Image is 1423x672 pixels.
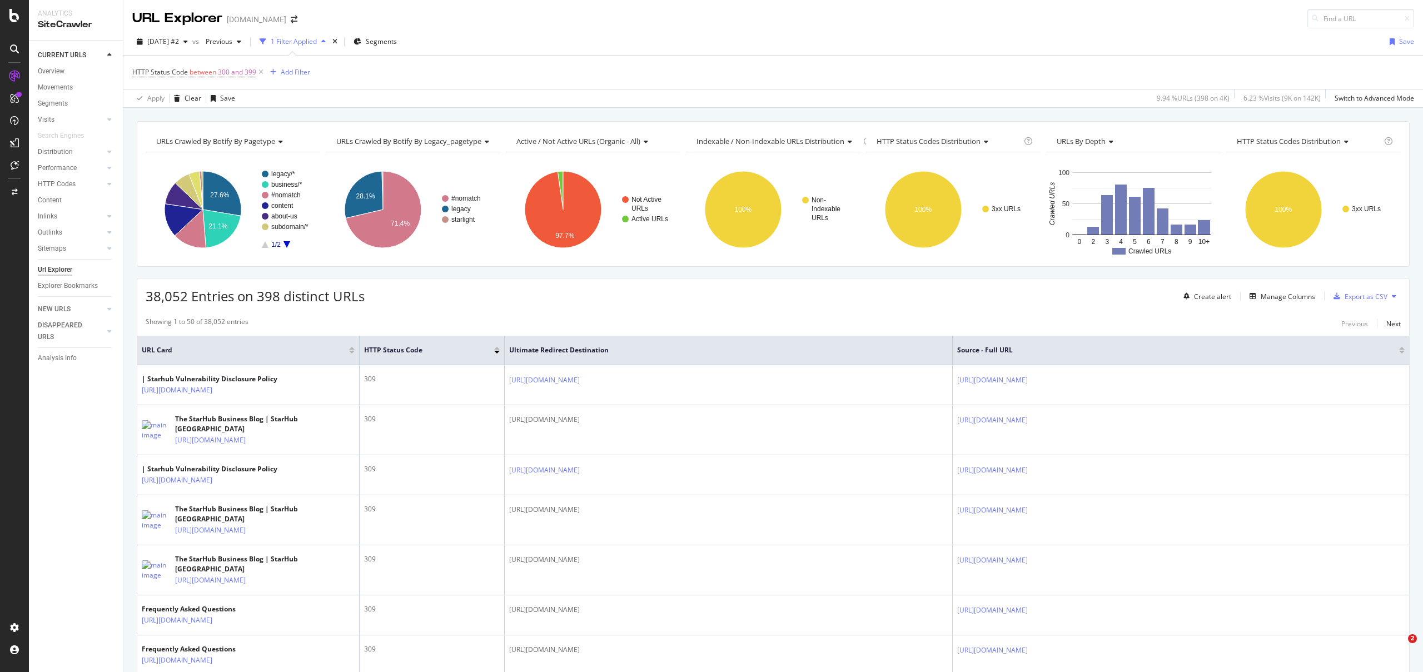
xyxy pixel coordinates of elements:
[326,161,499,258] svg: A chart.
[509,504,580,515] span: [URL][DOMAIN_NAME]
[1054,132,1211,150] h4: URLs by Depth
[38,178,76,190] div: HTTP Codes
[218,64,256,80] span: 300 and 399
[38,49,86,61] div: CURRENT URLS
[812,205,840,213] text: Indexable
[208,222,227,230] text: 21.1%
[132,67,188,77] span: HTTP Status Code
[451,216,475,223] text: starlight
[38,18,114,31] div: SiteCrawler
[364,504,500,514] div: 309
[957,375,1028,386] a: [URL][DOMAIN_NAME]
[142,385,212,396] a: [URL][DOMAIN_NAME]
[1188,238,1192,246] text: 9
[914,206,932,213] text: 100%
[1335,93,1414,103] div: Switch to Advanced Mode
[509,465,580,476] a: [URL][DOMAIN_NAME]
[38,264,72,276] div: Url Explorer
[38,66,115,77] a: Overview
[1341,319,1368,328] div: Previous
[1329,287,1387,305] button: Export as CSV
[451,195,481,202] text: #nomatch
[631,205,648,212] text: URLs
[1119,238,1123,246] text: 4
[38,211,104,222] a: Inlinks
[1408,634,1417,643] span: 2
[1307,9,1414,28] input: Find a URL
[866,161,1039,258] svg: A chart.
[1226,161,1400,258] div: A chart.
[220,93,235,103] div: Save
[38,227,62,238] div: Outlinks
[364,644,500,654] div: 309
[696,136,844,146] span: Indexable / Non-Indexable URLs distribution
[1147,238,1151,246] text: 6
[201,37,232,46] span: Previous
[1261,292,1315,301] div: Manage Columns
[1046,161,1220,258] div: A chart.
[147,93,165,103] div: Apply
[142,374,277,384] div: | Starhub Vulnerability Disclosure Policy
[291,16,297,23] div: arrow-right-arrow-left
[146,161,319,258] svg: A chart.
[271,37,317,46] div: 1 Filter Applied
[509,604,580,615] span: [URL][DOMAIN_NAME]
[391,220,410,227] text: 71.4%
[1066,231,1069,239] text: 0
[1194,292,1231,301] div: Create alert
[957,345,1382,355] span: Source - Full URL
[271,170,295,178] text: legacy/*
[281,67,310,77] div: Add Filter
[142,604,261,614] div: Frequently Asked Questions
[206,89,235,107] button: Save
[1179,287,1231,305] button: Create alert
[38,280,98,292] div: Explorer Bookmarks
[694,132,861,150] h4: Indexable / Non-Indexable URLs Distribution
[38,280,115,292] a: Explorer Bookmarks
[38,303,104,315] a: NEW URLS
[1243,93,1321,103] div: 6.23 % Visits ( 9K on 142K )
[1161,238,1165,246] text: 7
[38,114,54,126] div: Visits
[271,212,297,220] text: about-us
[255,33,330,51] button: 1 Filter Applied
[38,66,64,77] div: Overview
[38,243,66,255] div: Sitemaps
[812,214,828,222] text: URLs
[38,227,104,238] a: Outlinks
[1062,200,1070,208] text: 50
[1105,238,1109,246] text: 3
[1330,89,1414,107] button: Switch to Advanced Mode
[146,287,365,305] span: 38,052 Entries on 398 distinct URLs
[364,464,500,474] div: 309
[366,37,397,46] span: Segments
[38,82,73,93] div: Movements
[1128,247,1171,255] text: Crawled URLs
[1058,169,1069,177] text: 100
[336,136,481,146] span: URLs Crawled By Botify By legacy_pagetype
[38,146,73,158] div: Distribution
[509,644,580,655] span: [URL][DOMAIN_NAME]
[1235,132,1382,150] h4: HTTP Status Codes Distribution
[210,191,229,199] text: 27.6%
[175,414,355,434] div: The StarHub Business Blog | StarHub [GEOGRAPHIC_DATA]
[38,9,114,18] div: Analytics
[1399,37,1414,46] div: Save
[142,615,212,626] a: [URL][DOMAIN_NAME]
[38,264,115,276] a: Url Explorer
[1091,238,1095,246] text: 2
[185,93,201,103] div: Clear
[132,33,192,51] button: [DATE] #2
[334,132,498,150] h4: URLs Crawled By Botify By legacy_pagetype
[38,211,57,222] div: Inlinks
[812,196,826,204] text: Non-
[142,644,261,654] div: Frequently Asked Questions
[555,232,574,240] text: 97.7%
[506,161,679,258] svg: A chart.
[38,146,104,158] a: Distribution
[38,195,62,206] div: Content
[266,66,310,79] button: Add Filter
